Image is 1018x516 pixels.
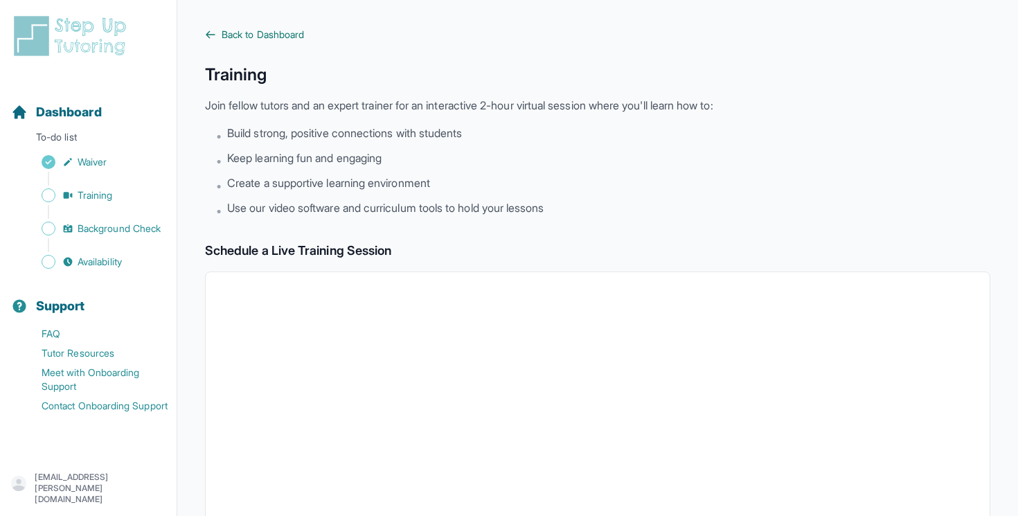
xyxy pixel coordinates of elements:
button: Dashboard [6,80,171,127]
span: Availability [78,255,122,269]
a: Availability [11,252,177,272]
a: FAQ [11,324,177,344]
span: Use our video software and curriculum tools to hold your lessons [227,199,544,216]
h2: Schedule a Live Training Session [205,241,990,260]
a: Meet with Onboarding Support [11,363,177,396]
h1: Training [205,64,990,86]
button: [EMAIL_ADDRESS][PERSON_NAME][DOMAIN_NAME] [11,472,166,505]
a: Background Check [11,219,177,238]
span: Waiver [78,155,107,169]
span: Keep learning fun and engaging [227,150,382,166]
span: Build strong, positive connections with students [227,125,462,141]
p: Join fellow tutors and an expert trainer for an interactive 2-hour virtual session where you'll l... [205,97,990,114]
span: Back to Dashboard [222,28,304,42]
span: • [216,177,222,194]
a: Contact Onboarding Support [11,396,177,416]
p: To-do list [6,130,171,150]
span: Create a supportive learning environment [227,175,430,191]
p: [EMAIL_ADDRESS][PERSON_NAME][DOMAIN_NAME] [35,472,166,505]
span: • [216,202,222,219]
span: Background Check [78,222,161,235]
a: Dashboard [11,103,102,122]
span: Dashboard [36,103,102,122]
a: Back to Dashboard [205,28,990,42]
span: Training [78,188,113,202]
span: • [216,127,222,144]
span: Support [36,296,85,316]
a: Waiver [11,152,177,172]
button: Support [6,274,171,321]
span: • [216,152,222,169]
img: logo [11,14,134,58]
a: Tutor Resources [11,344,177,363]
a: Training [11,186,177,205]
